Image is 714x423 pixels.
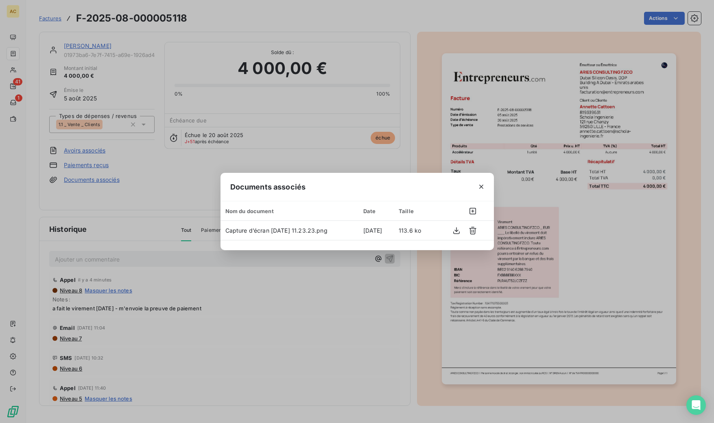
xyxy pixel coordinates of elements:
span: Documents associés [230,181,306,192]
div: Taille [399,208,429,214]
span: 113.6 ko [399,227,421,234]
div: Nom du document [225,208,354,214]
div: Date [363,208,389,214]
span: [DATE] [363,227,382,234]
span: Capture d’écran [DATE] 11.23.23.png [225,227,328,234]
